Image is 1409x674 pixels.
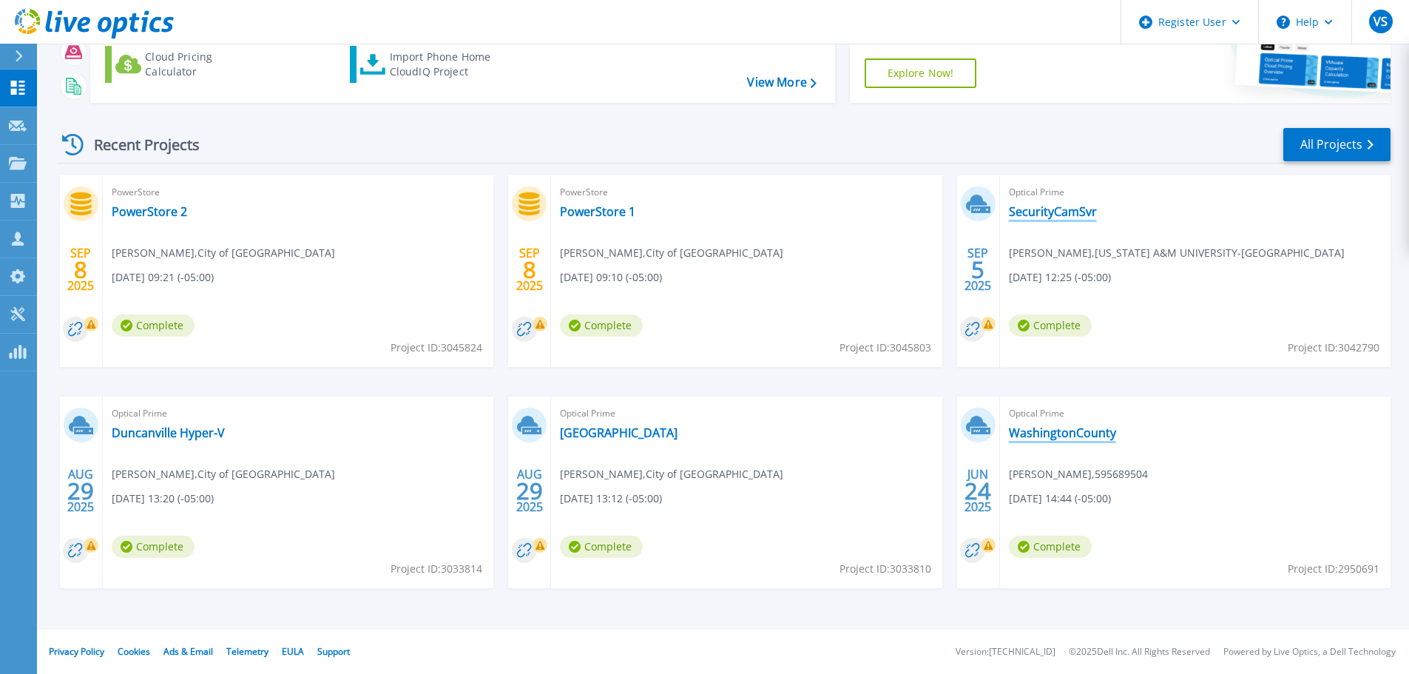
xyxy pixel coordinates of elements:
span: Complete [1009,536,1092,558]
span: Project ID: 3045824 [391,340,482,356]
span: PowerStore [112,184,484,200]
span: Complete [560,314,643,337]
div: JUN 2025 [964,464,992,518]
a: Duncanville Hyper-V [112,425,225,440]
span: 24 [964,485,991,497]
span: Project ID: 2950691 [1288,561,1379,577]
span: Project ID: 3033814 [391,561,482,577]
span: Complete [1009,314,1092,337]
span: [DATE] 13:12 (-05:00) [560,491,662,507]
div: SEP 2025 [67,243,95,297]
a: SecurityCamSvr [1009,204,1097,219]
span: 8 [523,263,536,276]
a: [GEOGRAPHIC_DATA] [560,425,678,440]
span: [PERSON_NAME] , City of [GEOGRAPHIC_DATA] [560,245,783,261]
a: View More [747,75,816,90]
a: All Projects [1283,128,1391,161]
div: Import Phone Home CloudIQ Project [390,50,505,79]
span: Project ID: 3033810 [839,561,931,577]
a: Cloud Pricing Calculator [105,46,270,83]
span: [DATE] 14:44 (-05:00) [1009,491,1111,507]
span: VS [1373,16,1388,27]
span: [DATE] 09:10 (-05:00) [560,269,662,286]
a: WashingtonCounty [1009,425,1116,440]
span: Optical Prime [112,405,484,422]
span: Optical Prime [1009,405,1382,422]
a: Cookies [118,645,150,658]
div: Recent Projects [57,127,220,163]
span: 29 [67,485,94,497]
div: SEP 2025 [964,243,992,297]
span: 5 [971,263,984,276]
span: [DATE] 13:20 (-05:00) [112,491,214,507]
a: EULA [282,645,304,658]
span: [DATE] 12:25 (-05:00) [1009,269,1111,286]
li: © 2025 Dell Inc. All Rights Reserved [1069,647,1210,657]
span: [PERSON_NAME] , [US_STATE] A&M UNIVERSITY-[GEOGRAPHIC_DATA] [1009,245,1345,261]
span: [PERSON_NAME] , 595689504 [1009,466,1148,482]
a: Telemetry [226,645,268,658]
a: Support [317,645,350,658]
div: AUG 2025 [67,464,95,518]
li: Version: [TECHNICAL_ID] [956,647,1055,657]
div: AUG 2025 [516,464,544,518]
a: Ads & Email [163,645,213,658]
span: [PERSON_NAME] , City of [GEOGRAPHIC_DATA] [112,466,335,482]
span: Complete [112,536,195,558]
a: Privacy Policy [49,645,104,658]
span: 29 [516,485,543,497]
span: [PERSON_NAME] , City of [GEOGRAPHIC_DATA] [560,466,783,482]
a: PowerStore 2 [112,204,187,219]
span: Project ID: 3045803 [839,340,931,356]
div: SEP 2025 [516,243,544,297]
span: Optical Prime [560,405,933,422]
span: Complete [560,536,643,558]
span: [PERSON_NAME] , City of [GEOGRAPHIC_DATA] [112,245,335,261]
span: Project ID: 3042790 [1288,340,1379,356]
li: Powered by Live Optics, a Dell Technology [1223,647,1396,657]
a: Explore Now! [865,58,977,88]
span: PowerStore [560,184,933,200]
span: Complete [112,314,195,337]
div: Cloud Pricing Calculator [145,50,263,79]
span: 8 [74,263,87,276]
span: [DATE] 09:21 (-05:00) [112,269,214,286]
span: Optical Prime [1009,184,1382,200]
a: PowerStore 1 [560,204,635,219]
